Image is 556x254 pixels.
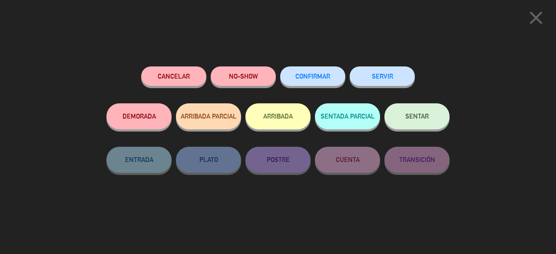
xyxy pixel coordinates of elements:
button: Cancelar [141,66,206,86]
button: DEMORADA [106,103,172,129]
span: SENTAR [405,112,429,120]
button: CONFIRMAR [280,66,345,86]
button: SERVIR [350,66,415,86]
i: close [525,7,547,29]
button: PLATO [176,147,241,173]
button: ENTRADA [106,147,172,173]
button: SENTAR [384,103,450,129]
button: ARRIBADA PARCIAL [176,103,241,129]
button: SENTADA PARCIAL [315,103,380,129]
span: ARRIBADA PARCIAL [181,112,237,120]
button: POSTRE [245,147,311,173]
button: TRANSICIÓN [384,147,450,173]
button: CUENTA [315,147,380,173]
span: CONFIRMAR [295,73,330,80]
button: ARRIBADA [245,103,311,129]
button: NO-SHOW [211,66,276,86]
button: close [523,7,549,32]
